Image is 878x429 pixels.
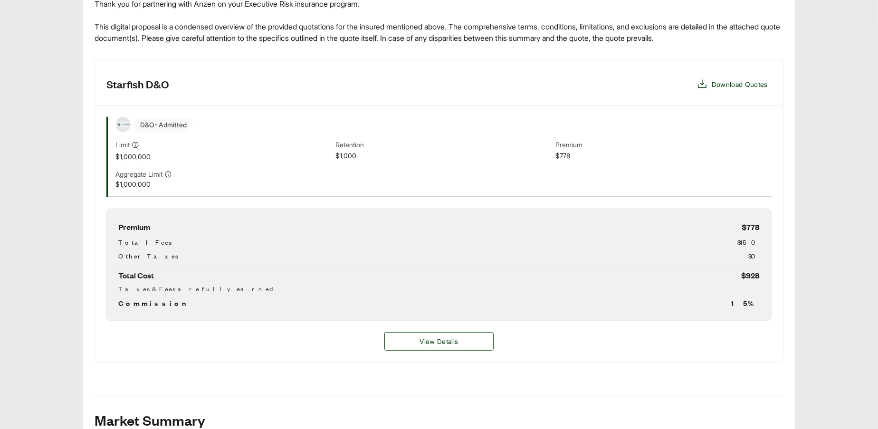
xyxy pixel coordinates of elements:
span: View Details [420,336,458,346]
a: Starfish D&O details [384,332,494,351]
button: Download Quotes [693,75,772,94]
span: $778 [555,151,772,162]
span: $1,000,000 [115,179,332,189]
span: Aggregate Limit [115,169,162,179]
span: Other Taxes [118,251,178,261]
span: $928 [741,269,760,282]
span: Total Cost [118,269,154,282]
span: $1,000 [335,151,552,162]
span: D&O - Admitted [134,118,192,132]
button: View Details [384,332,494,351]
div: Taxes & Fees are fully earned. [118,284,760,294]
span: Premium [118,220,150,233]
span: Retention [335,140,552,151]
h2: Market Summary [95,412,783,428]
span: Limit [115,140,130,150]
span: $1,000,000 [115,152,332,162]
span: $778 [742,220,760,233]
span: Commission [118,297,191,309]
span: Total Fees [118,237,172,247]
h3: Starfish D&O [106,77,169,91]
img: Starfish Specialty Insurance [116,122,130,127]
span: 15 % [731,297,760,309]
span: $0 [748,251,760,261]
span: Premium [555,140,772,151]
span: $150 [737,237,760,247]
span: Download Quotes [712,79,768,89]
